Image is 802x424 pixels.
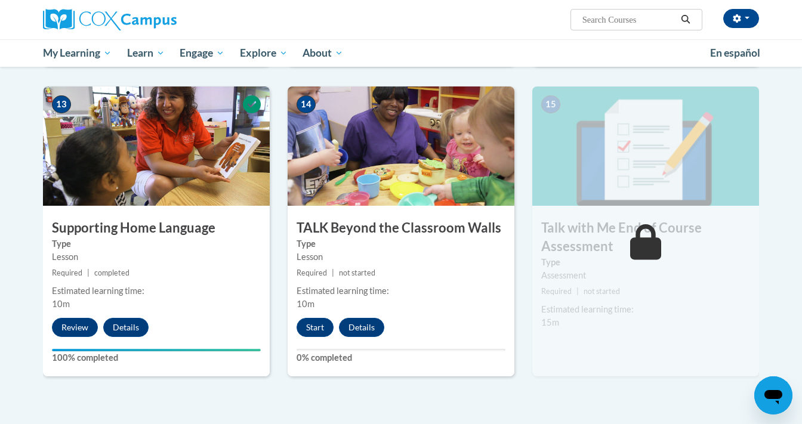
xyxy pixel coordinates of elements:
[677,13,695,27] button: Search
[541,256,750,269] label: Type
[35,39,119,67] a: My Learning
[702,41,768,66] a: En español
[295,39,351,67] a: About
[532,86,759,206] img: Course Image
[541,287,572,296] span: Required
[52,318,98,337] button: Review
[232,39,295,67] a: Explore
[297,351,505,364] label: 0% completed
[52,349,261,351] div: Your progress
[297,299,314,309] span: 10m
[52,268,82,277] span: Required
[43,9,270,30] a: Cox Campus
[581,13,677,27] input: Search Courses
[303,46,343,60] span: About
[180,46,224,60] span: Engage
[52,95,71,113] span: 13
[43,219,270,237] h3: Supporting Home Language
[541,269,750,282] div: Assessment
[710,47,760,59] span: En español
[240,46,288,60] span: Explore
[297,284,505,298] div: Estimated learning time:
[532,219,759,256] h3: Talk with Me End of Course Assessment
[754,376,792,414] iframe: Button to launch messaging window
[52,351,261,364] label: 100% completed
[576,287,579,296] span: |
[43,9,177,30] img: Cox Campus
[297,250,505,264] div: Lesson
[172,39,232,67] a: Engage
[584,287,620,296] span: not started
[288,219,514,237] h3: TALK Beyond the Classroom Walls
[339,318,384,337] button: Details
[87,268,90,277] span: |
[288,86,514,206] img: Course Image
[541,303,750,316] div: Estimated learning time:
[52,237,261,250] label: Type
[541,95,560,113] span: 15
[52,299,70,309] span: 10m
[25,39,777,67] div: Main menu
[52,284,261,298] div: Estimated learning time:
[339,268,375,277] span: not started
[297,237,505,250] label: Type
[297,268,327,277] span: Required
[297,95,316,113] span: 14
[723,9,759,28] button: Account Settings
[43,86,270,206] img: Course Image
[119,39,172,67] a: Learn
[297,318,334,337] button: Start
[541,317,559,327] span: 15m
[103,318,149,337] button: Details
[94,268,129,277] span: completed
[52,250,261,264] div: Lesson
[43,46,112,60] span: My Learning
[127,46,165,60] span: Learn
[332,268,334,277] span: |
